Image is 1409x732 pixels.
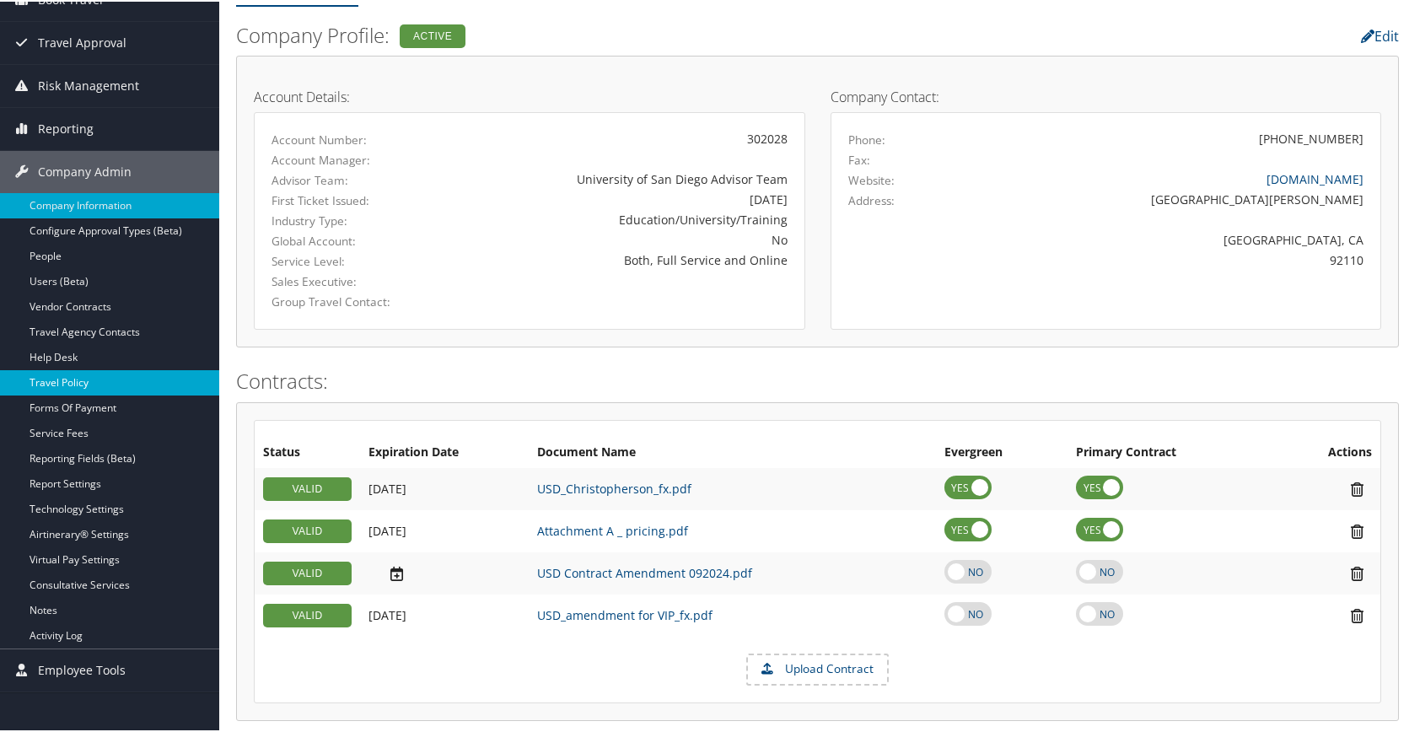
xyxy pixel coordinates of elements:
[263,518,352,541] div: VALID
[452,189,788,207] div: [DATE]
[254,89,805,102] h4: Account Details:
[831,89,1382,102] h4: Company Contact:
[272,170,427,187] label: Advisor Team:
[236,19,1003,48] h2: Company Profile:
[748,654,887,682] label: Upload Contract
[537,521,688,537] a: Attachment A _ pricing.pdf
[1274,436,1380,466] th: Actions
[38,648,126,690] span: Employee Tools
[848,170,895,187] label: Website:
[38,106,94,148] span: Reporting
[263,476,352,499] div: VALID
[1361,25,1399,44] a: Edit
[452,128,788,146] div: 302028
[537,606,713,622] a: USD_amendment for VIP_fx.pdf
[936,436,1068,466] th: Evergreen
[263,602,352,626] div: VALID
[1068,436,1273,466] th: Primary Contract
[38,63,139,105] span: Risk Management
[452,169,788,186] div: University of San Diego Advisor Team
[529,436,936,466] th: Document Name
[368,563,520,581] div: Add/Edit Date
[983,189,1363,207] div: [GEOGRAPHIC_DATA][PERSON_NAME]
[452,229,788,247] div: No
[452,250,788,267] div: Both, Full Service and Online
[38,20,126,62] span: Travel Approval
[368,606,406,622] span: [DATE]
[1342,479,1372,497] i: Remove Contract
[272,272,427,288] label: Sales Executive:
[848,130,885,147] label: Phone:
[400,23,465,46] div: Active
[368,521,406,537] span: [DATE]
[272,211,427,228] label: Industry Type:
[368,606,520,622] div: Add/Edit Date
[360,436,529,466] th: Expiration Date
[1342,521,1372,539] i: Remove Contract
[983,229,1363,247] div: [GEOGRAPHIC_DATA], CA
[272,292,427,309] label: Group Travel Contact:
[272,231,427,248] label: Global Account:
[1342,606,1372,623] i: Remove Contract
[263,560,352,584] div: VALID
[272,191,427,207] label: First Ticket Issued:
[272,251,427,268] label: Service Level:
[368,480,520,495] div: Add/Edit Date
[537,563,752,579] a: USD Contract Amendment 092024.pdf
[255,436,360,466] th: Status
[236,365,1399,394] h2: Contracts:
[368,479,406,495] span: [DATE]
[848,150,870,167] label: Fax:
[537,479,691,495] a: USD_Christopherson_fx.pdf
[272,150,427,167] label: Account Manager:
[272,130,427,147] label: Account Number:
[1266,170,1363,186] a: [DOMAIN_NAME]
[368,522,520,537] div: Add/Edit Date
[1342,563,1372,581] i: Remove Contract
[452,209,788,227] div: Education/University/Training
[848,191,895,207] label: Address:
[38,149,132,191] span: Company Admin
[983,250,1363,267] div: 92110
[1259,128,1363,146] div: [PHONE_NUMBER]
